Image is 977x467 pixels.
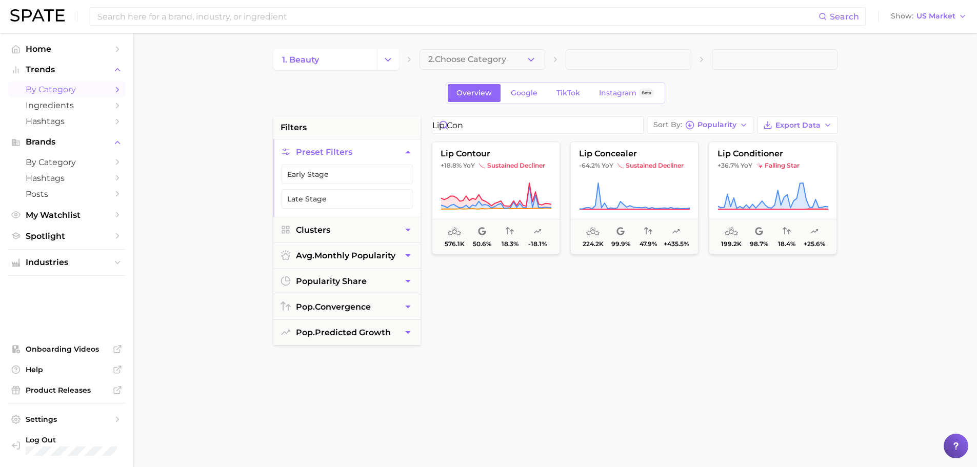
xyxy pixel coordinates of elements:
[775,121,821,130] span: Export Data
[273,320,421,345] button: pop.predicted growth
[96,8,819,25] input: Search here for a brand, industry, or ingredient
[8,41,125,57] a: Home
[26,157,108,167] span: by Category
[273,243,421,268] button: avg.monthly popularity
[296,251,314,260] abbr: average
[8,82,125,97] a: by Category
[891,13,913,19] span: Show
[432,117,643,133] input: Search in beauty
[8,432,125,459] a: Log out. Currently logged in with e-mail ashley.yukech@ros.com.
[26,231,108,241] span: Spotlight
[533,226,542,238] span: popularity predicted growth: Very Unlikely
[617,161,684,170] span: sustained decliner
[709,149,836,158] span: lip conditioner
[281,121,307,134] span: filters
[725,226,738,238] span: average monthly popularity: Low Popularity
[617,163,624,169] img: sustained decliner
[273,49,377,70] a: 1. beauty
[502,84,546,102] a: Google
[296,225,330,235] span: Clusters
[441,161,462,169] span: +18.8%
[432,141,560,254] button: lip contour+18.8% YoYsustained declinersustained decliner576.1k50.6%18.3%-18.1%
[8,113,125,129] a: Hashtags
[830,12,859,22] span: Search
[296,251,395,260] span: monthly popularity
[479,161,545,170] span: sustained decliner
[296,328,391,337] span: predicted growth
[463,161,475,170] span: YoY
[26,44,108,54] span: Home
[8,228,125,244] a: Spotlight
[282,189,412,209] button: Late Stage
[8,207,125,223] a: My Watchlist
[26,100,108,110] span: Ingredients
[282,165,412,184] button: Early Stage
[570,141,699,254] button: lip concealer-64.2% YoYsustained declinersustained decliner224.2k99.9%47.9%+435.5%
[377,49,399,70] button: Change Category
[611,240,630,248] span: 99.9%
[8,170,125,186] a: Hashtags
[273,294,421,319] button: pop.convergence
[757,116,838,134] button: Export Data
[26,385,108,395] span: Product Releases
[8,134,125,150] button: Brands
[8,341,125,357] a: Onboarding Videos
[8,412,125,427] a: Settings
[8,186,125,202] a: Posts
[783,226,791,238] span: popularity convergence: Very Low Convergence
[432,149,560,158] span: lip contour
[8,154,125,170] a: by Category
[556,89,580,97] span: TikTok
[756,163,763,169] img: falling star
[8,382,125,398] a: Product Releases
[750,240,768,248] span: 98.7%
[26,137,108,147] span: Brands
[26,116,108,126] span: Hashtags
[579,161,600,169] span: -64.2%
[717,161,739,169] span: +36.7%
[528,240,547,248] span: -18.1%
[599,89,636,97] span: Instagram
[778,240,795,248] span: 18.4%
[478,226,486,238] span: popularity share: Google
[616,226,625,238] span: popularity share: Google
[640,240,657,248] span: 47.9%
[296,302,371,312] span: convergence
[644,226,652,238] span: popularity convergence: Medium Convergence
[26,210,108,220] span: My Watchlist
[8,62,125,77] button: Trends
[506,226,514,238] span: popularity convergence: Very Low Convergence
[755,226,763,238] span: popularity share: Google
[26,173,108,183] span: Hashtags
[804,240,825,248] span: +25.6%
[448,226,461,238] span: average monthly popularity: Low Popularity
[296,302,315,312] abbr: popularity index
[448,84,501,102] a: Overview
[282,55,319,65] span: 1. beauty
[756,161,800,170] span: falling star
[296,328,315,337] abbr: popularity index
[501,240,518,248] span: 18.3%
[709,141,837,254] button: lip conditioner+36.7% YoYfalling starfalling star199.2k98.7%18.4%+25.6%
[642,89,651,97] span: Beta
[590,84,663,102] a: InstagramBeta
[586,226,600,238] span: average monthly popularity: Low Popularity
[571,149,698,158] span: lip concealer
[26,85,108,94] span: by Category
[273,139,421,165] button: Preset Filters
[8,362,125,377] a: Help
[8,97,125,113] a: Ingredients
[648,116,753,134] button: Sort ByPopularity
[721,240,742,248] span: 199.2k
[479,163,485,169] img: sustained decliner
[26,435,117,444] span: Log Out
[428,55,506,64] span: 2. Choose Category
[663,240,688,248] span: +435.5%
[444,240,464,248] span: 576.1k
[26,189,108,199] span: Posts
[273,217,421,242] button: Clusters
[582,240,603,248] span: 224.2k
[672,226,680,238] span: popularity predicted growth: Very Likely
[26,65,108,74] span: Trends
[26,365,108,374] span: Help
